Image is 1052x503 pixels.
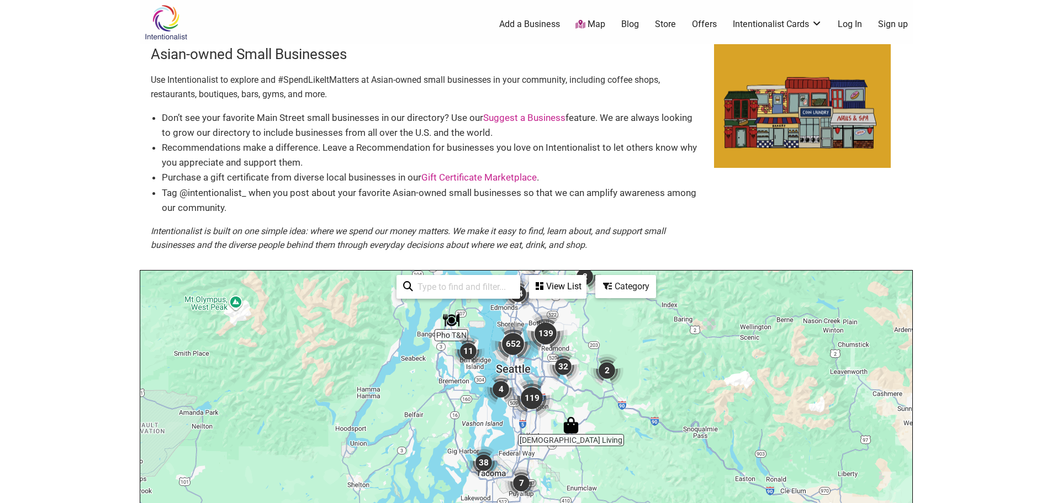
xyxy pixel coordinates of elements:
a: Add a Business [499,18,560,30]
em: Intentionalist is built on one simple idea: where we spend our money matters. We make it easy to ... [151,226,665,251]
div: Category [596,276,655,297]
p: Use Intentionalist to explore and #SpendLikeItMatters at Asian-owned small businesses in your com... [151,73,703,101]
img: Intentionalist [140,4,192,40]
li: Don’t see your favorite Main Street small businesses in our directory? Use our feature. We are al... [162,110,703,140]
div: See a list of the visible businesses [529,275,586,299]
img: AAPIHM_square-min-scaled.jpg [714,44,891,168]
div: 139 [524,311,568,356]
div: 11 [452,335,485,368]
div: Filter by category [595,275,656,298]
a: Store [655,18,676,30]
div: Pho T&N [443,312,459,329]
div: 652 [491,322,535,366]
a: Suggest a Business [483,112,565,123]
li: Tag @intentionalist_ when you post about your favorite Asian-owned small businesses so that we ca... [162,186,703,215]
li: Purchase a gift certificate from diverse local businesses in our . [162,170,703,185]
div: 119 [510,376,554,420]
a: Gift Certificate Marketplace [421,172,537,183]
div: 4 [484,373,517,406]
a: Log In [838,18,862,30]
a: Offers [692,18,717,30]
div: 7 [505,467,538,500]
a: Intentionalist Cards [733,18,822,30]
div: Type to search and filter [397,275,520,299]
a: Blog [621,18,639,30]
h3: Asian-owned Small Businesses [151,44,703,64]
div: View List [530,276,585,297]
div: 2 [590,354,623,387]
div: Tahoma Living [563,417,579,433]
input: Type to find and filter... [413,276,514,298]
div: 32 [547,350,580,383]
a: Map [575,18,605,31]
div: 38 [467,446,500,479]
li: Recommendations make a difference. Leave a Recommendation for businesses you love on Intentionali... [162,140,703,170]
a: Sign up [878,18,908,30]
